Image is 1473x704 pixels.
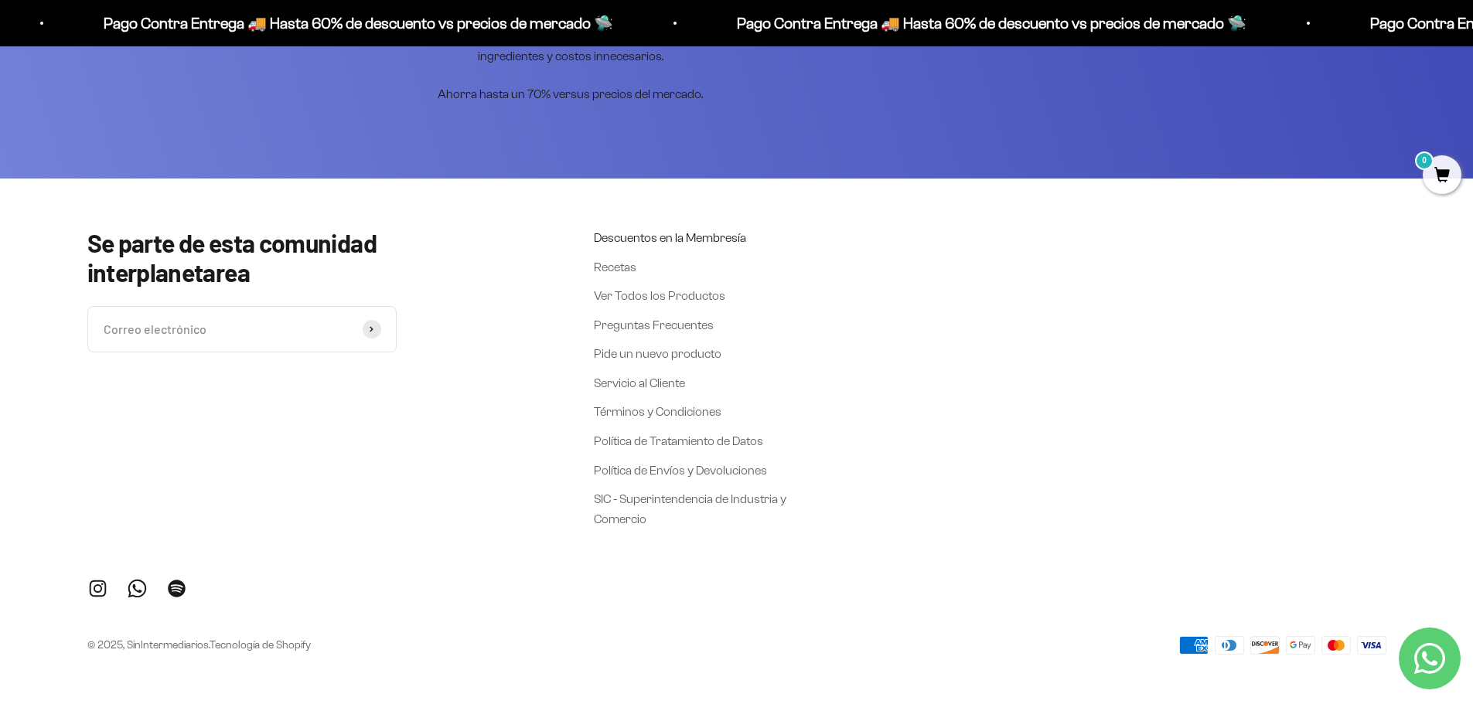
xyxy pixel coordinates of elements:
a: Tecnología de Shopify [210,639,311,651]
a: Síguenos en WhatsApp [127,578,148,599]
a: 0 [1423,168,1461,185]
a: Preguntas Frecuentes [594,315,714,335]
a: Política de Tratamiento de Datos [594,431,763,451]
a: Síguenos en Instagram [87,578,108,599]
p: © 2025, SinIntermediarios. [87,637,311,654]
mark: 0 [1415,151,1434,170]
a: Términos y Condiciones [594,402,721,422]
p: Pago Contra Entrega 🚚 Hasta 60% de descuento vs precios de mercado 🛸 [96,11,605,36]
p: Se parte de esta comunidad interplanetarea [87,228,520,287]
a: SIC - Superintendencia de Industria y Comercio [594,489,787,529]
a: Servicio al Cliente [594,373,685,393]
a: Síguenos en Spotify [166,578,187,599]
a: Descuentos en la Membresía [594,228,746,248]
a: Pide un nuevo producto [594,344,721,364]
p: Pago Contra Entrega 🚚 Hasta 60% de descuento vs precios de mercado 🛸 [729,11,1239,36]
a: Ver Todos los Productos [594,286,725,306]
a: Recetas [594,257,636,277]
a: Política de Envíos y Devoluciones [594,461,767,481]
p: Ahorra hasta un 70% versus precios del mercado. [420,84,721,104]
